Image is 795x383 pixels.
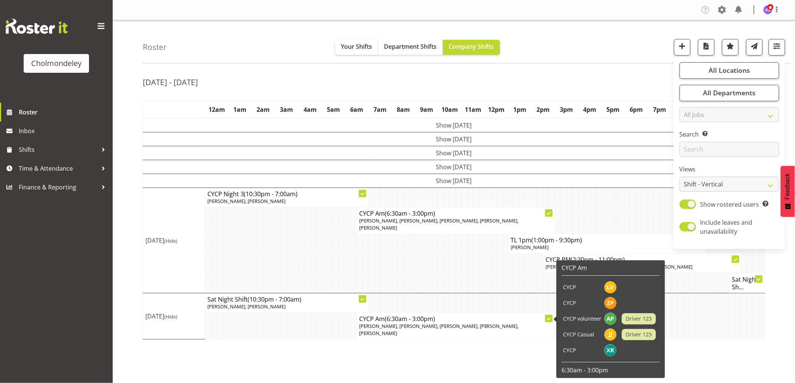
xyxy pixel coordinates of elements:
label: Search [680,130,779,139]
td: CYCP volunteer [562,311,603,327]
span: All Departments [703,88,756,97]
button: Filter Shifts [769,39,785,56]
th: 1am [228,101,252,118]
button: Download a PDF of the roster according to the set date range. [698,39,715,56]
span: Finance & Reporting [19,182,98,193]
h4: CYCP Night 3 [208,190,366,198]
span: [PERSON_NAME], [PERSON_NAME] [208,198,286,204]
div: Cholmondeley [31,58,82,69]
img: jan-jonatan-jachowitz11625.jpg [605,329,617,341]
h2: [DATE] - [DATE] [143,77,198,87]
th: 11am [462,101,485,118]
td: Show [DATE] [143,146,765,160]
td: CYCP [562,295,603,311]
span: Driver 123 [626,330,652,339]
button: All Departments [680,85,779,101]
th: 2am [252,101,275,118]
h4: TL 1pm [511,236,704,244]
span: (1:00pm - 9:30pm) [531,236,582,244]
input: Search [680,142,779,157]
span: (6:30am - 3:00pm) [385,315,435,323]
img: victoria-spackman5507.jpg [763,5,772,14]
button: All Locations [680,62,779,79]
th: 1pm [508,101,532,118]
p: 6:30am - 3:00pm [562,366,660,374]
span: Inbox [19,125,109,137]
span: Roster [19,107,109,118]
th: 4am [298,101,322,118]
th: 5am [322,101,345,118]
td: Show [DATE] [143,160,765,174]
th: 4pm [578,101,602,118]
span: (6:30am - 3:00pm) [385,209,435,218]
span: [PERSON_NAME], [PERSON_NAME], [PERSON_NAME], [PERSON_NAME], [PERSON_NAME] [359,323,519,336]
span: (2:30pm - 11:00pm) [571,255,625,264]
th: 6am [345,101,368,118]
span: [PERSON_NAME] [511,244,549,251]
img: lynne-veal6958.jpg [605,281,617,293]
h4: Roster [143,43,167,51]
span: Company Shifts [449,42,494,51]
h4: CYCP Am [359,210,553,217]
th: 5pm [602,101,625,118]
th: 7am [368,101,391,118]
button: Highlight an important date within the roster. [722,39,739,56]
span: [PERSON_NAME], [PERSON_NAME], [PERSON_NAME], [PERSON_NAME], [PERSON_NAME] [359,217,519,231]
td: CYCP [562,279,603,295]
th: 3pm [555,101,578,118]
th: 6pm [625,101,648,118]
span: Feedback [784,173,791,200]
h4: CYCP PM [546,256,739,263]
span: (10:30pm - 7:00am) [244,190,298,198]
td: CYCP Casual [562,327,603,342]
button: Department Shifts [378,40,443,55]
td: Show [DATE] [143,118,765,132]
td: CYCP [562,342,603,358]
th: 9am [415,101,438,118]
th: 8pm [671,101,695,118]
th: 12pm [485,101,508,118]
td: Show [DATE] [143,174,765,188]
h4: CYCP Am [359,315,553,323]
h4: Sat Night Sh... [732,276,762,291]
img: zoe-palmer10907.jpg [605,297,617,309]
button: Send a list of all shifts for the selected filtered period to all rostered employees. [746,39,763,56]
button: Feedback - Show survey [781,166,795,217]
span: Driver 123 [626,315,652,323]
img: xaia-reddy11179.jpg [605,344,617,356]
button: Company Shifts [443,40,500,55]
span: [PERSON_NAME], [PERSON_NAME] [208,303,286,310]
span: Include leaves and unavailability [700,218,753,236]
span: Shifts [19,144,98,155]
img: amelie-paroll11627.jpg [605,313,617,325]
th: 7pm [648,101,671,118]
h6: CYCP Am [562,264,660,272]
img: Rosterit website logo [6,19,68,34]
span: Show rostered users [700,200,759,209]
th: 8am [392,101,415,118]
button: Your Shifts [335,40,378,55]
span: (10:30pm - 7:00am) [248,295,302,303]
span: Your Shifts [341,42,372,51]
span: Department Shifts [384,42,437,51]
th: 12am [205,101,228,118]
span: (Hide) [164,313,177,320]
button: Add a new shift [674,39,691,56]
span: [PERSON_NAME], A Volunteer, [PERSON_NAME], [PERSON_NAME] [546,263,692,270]
span: (Hide) [164,237,177,244]
h4: Sat Night Shift [208,296,366,303]
td: Show [DATE] [143,132,765,146]
span: All Locations [709,66,750,75]
th: 3am [275,101,298,118]
td: [DATE] [143,293,206,339]
label: Views [680,165,779,174]
th: 2pm [532,101,555,118]
th: 10am [438,101,462,118]
span: Time & Attendance [19,163,98,174]
td: [DATE] [143,188,206,293]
